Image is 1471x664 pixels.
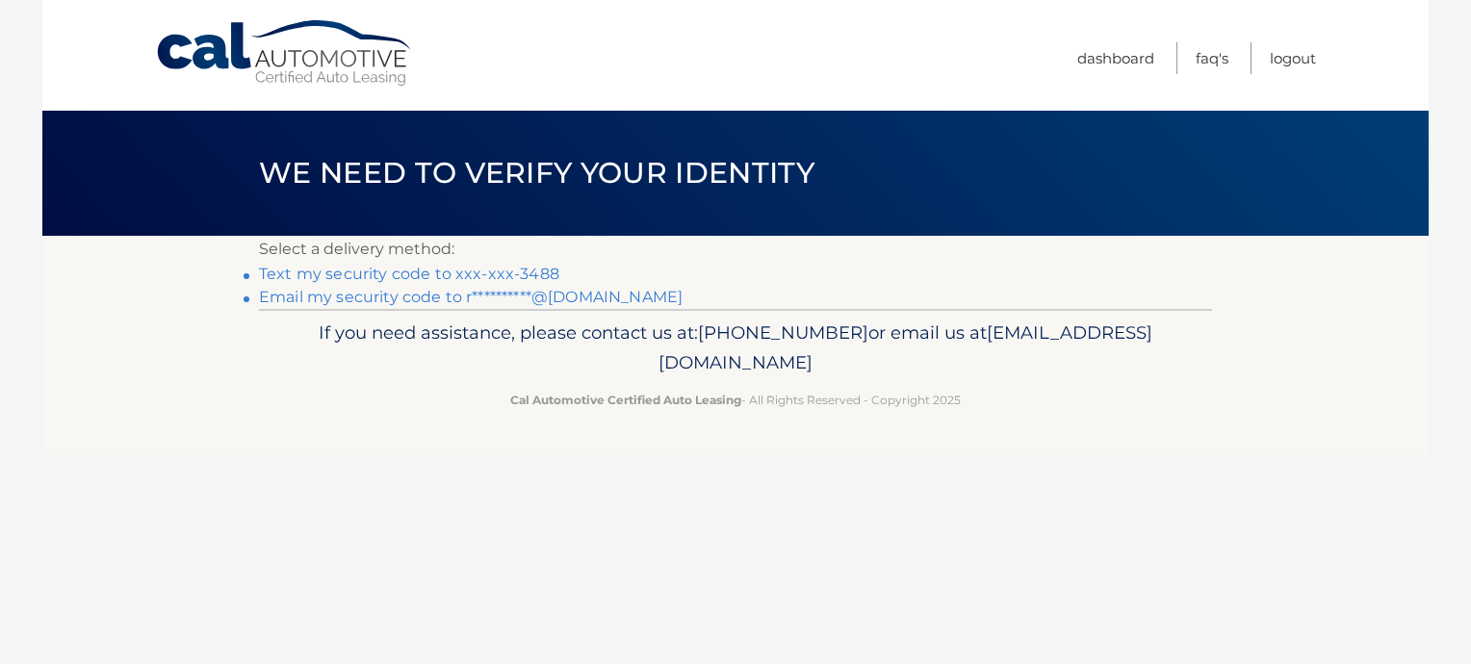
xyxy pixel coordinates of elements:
a: FAQ's [1196,42,1228,74]
a: Dashboard [1077,42,1154,74]
p: Select a delivery method: [259,236,1212,263]
a: Cal Automotive [155,19,415,88]
a: Logout [1270,42,1316,74]
a: Text my security code to xxx-xxx-3488 [259,265,559,283]
a: Email my security code to r**********@[DOMAIN_NAME] [259,288,683,306]
span: We need to verify your identity [259,155,814,191]
span: [PHONE_NUMBER] [698,321,868,344]
p: If you need assistance, please contact us at: or email us at [271,318,1200,379]
strong: Cal Automotive Certified Auto Leasing [510,393,741,407]
p: - All Rights Reserved - Copyright 2025 [271,390,1200,410]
